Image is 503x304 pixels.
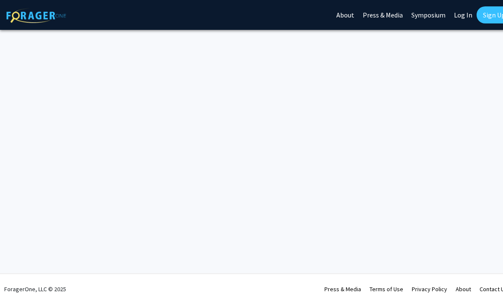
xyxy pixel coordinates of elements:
a: About [456,285,471,293]
a: Terms of Use [370,285,403,293]
div: ForagerOne, LLC © 2025 [4,274,66,304]
a: Press & Media [324,285,361,293]
a: Privacy Policy [412,285,447,293]
img: ForagerOne Logo [6,8,66,23]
